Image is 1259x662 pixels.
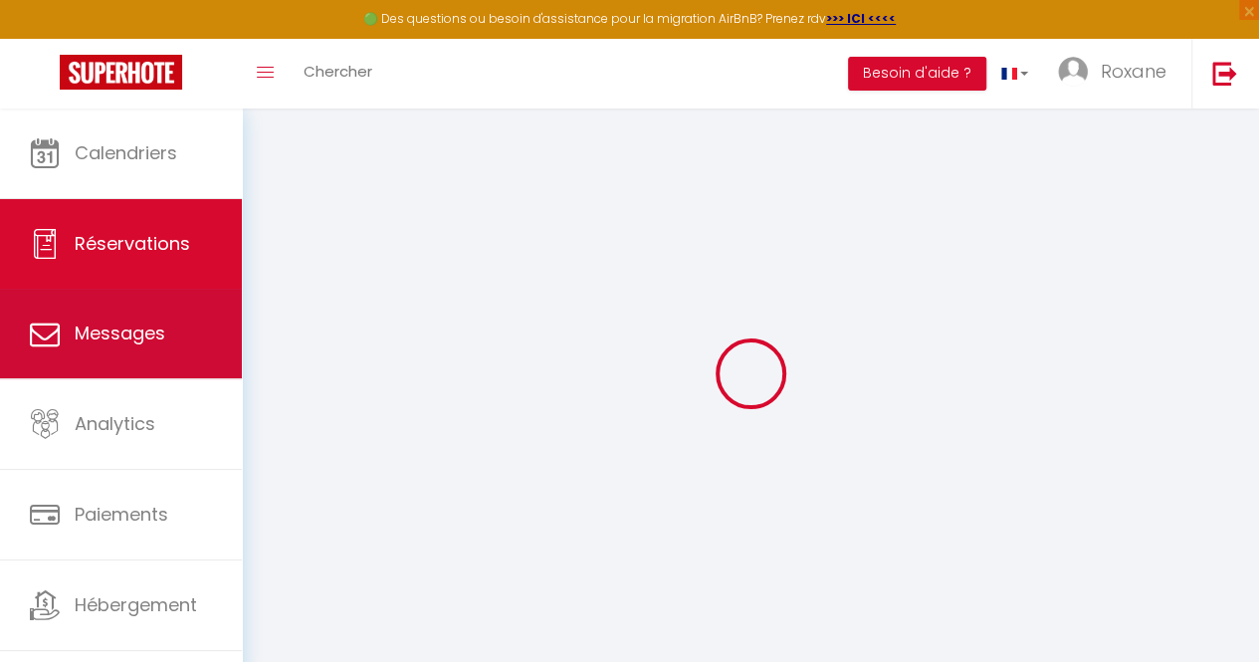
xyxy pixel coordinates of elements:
a: Chercher [289,39,387,109]
span: Calendriers [75,140,177,165]
span: Chercher [304,61,372,82]
a: >>> ICI <<<< [826,10,896,27]
span: Hébergement [75,592,197,617]
span: Analytics [75,411,155,436]
button: Besoin d'aide ? [848,57,986,91]
a: ... Roxane [1043,39,1191,109]
img: logout [1212,61,1237,86]
img: Super Booking [60,55,182,90]
img: ... [1058,57,1088,87]
span: Paiements [75,502,168,527]
span: Messages [75,321,165,345]
span: Réservations [75,231,190,256]
span: Roxane [1101,59,1166,84]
